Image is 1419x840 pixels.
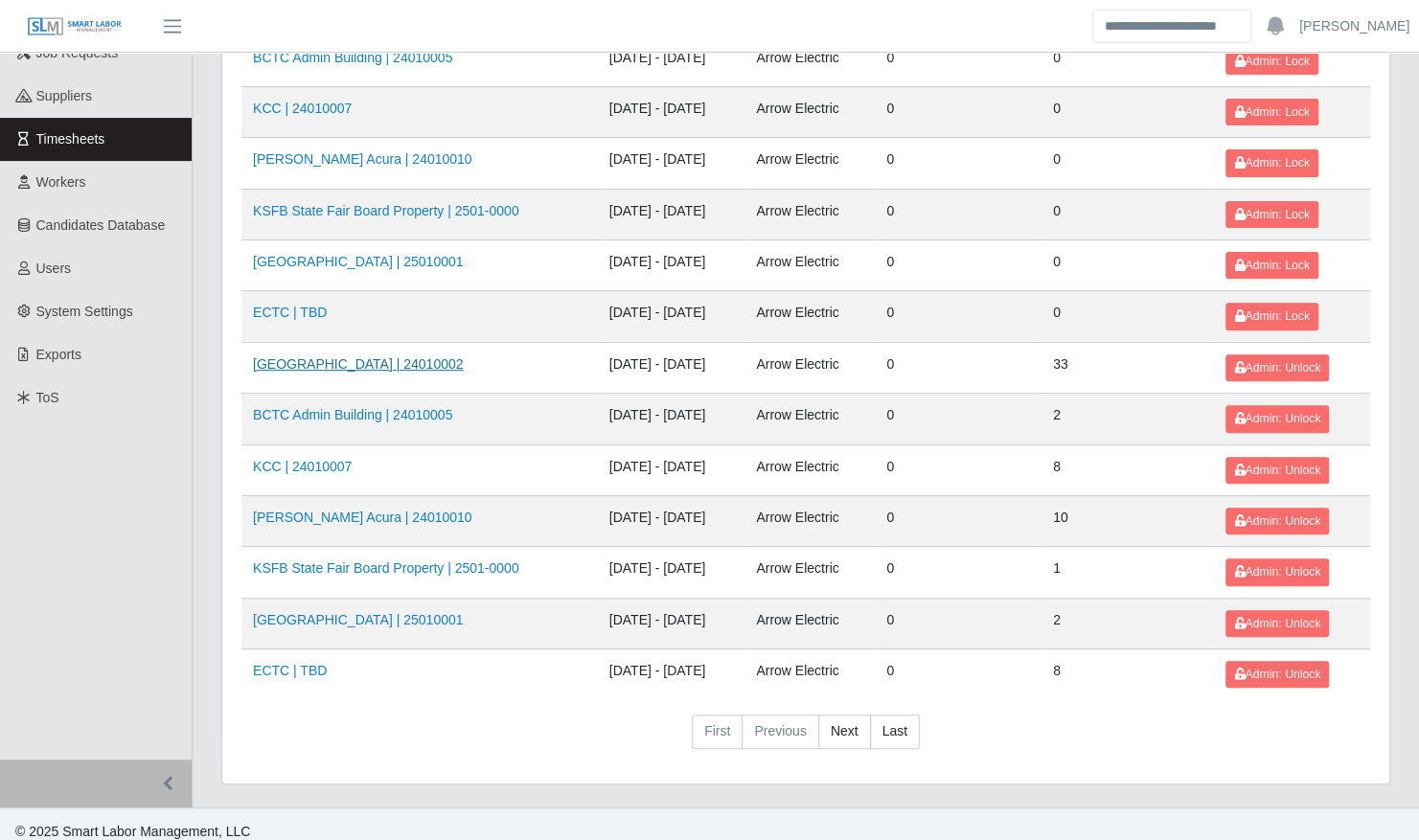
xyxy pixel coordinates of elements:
[744,291,875,342] td: Arrow Electric
[1041,495,1214,546] td: 10
[818,715,871,749] a: Next
[1041,649,1214,700] td: 8
[1041,394,1214,444] td: 2
[1225,610,1329,637] button: Admin: Unlock
[598,649,745,700] td: [DATE] - [DATE]
[1234,105,1309,119] span: Admin: Lock
[1225,201,1317,228] button: Admin: Lock
[253,560,519,576] a: KSFB State Fair Board Property | 2501-0000
[253,407,452,422] a: BCTC Admin Building | 24010005
[598,342,745,393] td: [DATE] - [DATE]
[253,101,352,116] a: KCC | 24010007
[744,394,875,444] td: Arrow Electric
[1041,598,1214,648] td: 2
[744,547,875,598] td: Arrow Electric
[1234,208,1309,221] span: Admin: Lock
[1041,138,1214,189] td: 0
[1041,342,1214,393] td: 33
[744,240,875,291] td: Arrow Electric
[875,495,1041,546] td: 0
[36,217,166,233] span: Candidates Database
[1092,10,1251,43] input: Search
[875,547,1041,598] td: 0
[27,16,123,37] img: SLM Logo
[1225,405,1329,432] button: Admin: Unlock
[1041,35,1214,86] td: 0
[253,305,327,320] a: ECTC | TBD
[1225,303,1317,329] button: Admin: Lock
[598,35,745,86] td: [DATE] - [DATE]
[744,649,875,700] td: Arrow Electric
[36,347,81,362] span: Exports
[36,45,119,60] span: Job Requests
[1041,547,1214,598] td: 1
[875,35,1041,86] td: 0
[253,663,327,678] a: ECTC | TBD
[253,612,463,627] a: [GEOGRAPHIC_DATA] | 25010001
[598,547,745,598] td: [DATE] - [DATE]
[1225,558,1329,585] button: Admin: Unlock
[598,291,745,342] td: [DATE] - [DATE]
[253,151,472,167] a: [PERSON_NAME] Acura | 24010010
[1234,464,1320,477] span: Admin: Unlock
[253,203,519,218] a: KSFB State Fair Board Property | 2501-0000
[875,240,1041,291] td: 0
[1225,661,1329,688] button: Admin: Unlock
[36,88,92,103] span: Suppliers
[870,715,920,749] a: Last
[875,598,1041,648] td: 0
[598,444,745,495] td: [DATE] - [DATE]
[253,356,463,372] a: [GEOGRAPHIC_DATA] | 24010002
[1234,412,1320,425] span: Admin: Unlock
[598,240,745,291] td: [DATE] - [DATE]
[1041,291,1214,342] td: 0
[241,715,1370,764] nav: pagination
[1041,444,1214,495] td: 8
[1234,565,1320,579] span: Admin: Unlock
[36,174,86,190] span: Workers
[1234,309,1309,323] span: Admin: Lock
[1225,252,1317,279] button: Admin: Lock
[1041,240,1214,291] td: 0
[744,138,875,189] td: Arrow Electric
[875,444,1041,495] td: 0
[15,824,250,839] span: © 2025 Smart Labor Management, LLC
[875,394,1041,444] td: 0
[1234,156,1309,170] span: Admin: Lock
[1225,457,1329,484] button: Admin: Unlock
[1041,189,1214,239] td: 0
[598,394,745,444] td: [DATE] - [DATE]
[1041,86,1214,137] td: 0
[744,342,875,393] td: Arrow Electric
[744,86,875,137] td: Arrow Electric
[875,291,1041,342] td: 0
[598,138,745,189] td: [DATE] - [DATE]
[36,261,72,276] span: Users
[1225,48,1317,75] button: Admin: Lock
[1225,99,1317,125] button: Admin: Lock
[1234,668,1320,681] span: Admin: Unlock
[875,138,1041,189] td: 0
[598,86,745,137] td: [DATE] - [DATE]
[1234,361,1320,375] span: Admin: Unlock
[744,444,875,495] td: Arrow Electric
[1234,55,1309,68] span: Admin: Lock
[598,495,745,546] td: [DATE] - [DATE]
[1225,149,1317,176] button: Admin: Lock
[875,649,1041,700] td: 0
[36,131,105,147] span: Timesheets
[1234,259,1309,272] span: Admin: Lock
[36,304,133,319] span: System Settings
[744,189,875,239] td: Arrow Electric
[598,598,745,648] td: [DATE] - [DATE]
[744,598,875,648] td: Arrow Electric
[253,50,452,65] a: BCTC Admin Building | 24010005
[744,495,875,546] td: Arrow Electric
[36,390,59,405] span: ToS
[1234,617,1320,630] span: Admin: Unlock
[875,189,1041,239] td: 0
[875,342,1041,393] td: 0
[875,86,1041,137] td: 0
[1225,354,1329,381] button: Admin: Unlock
[598,189,745,239] td: [DATE] - [DATE]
